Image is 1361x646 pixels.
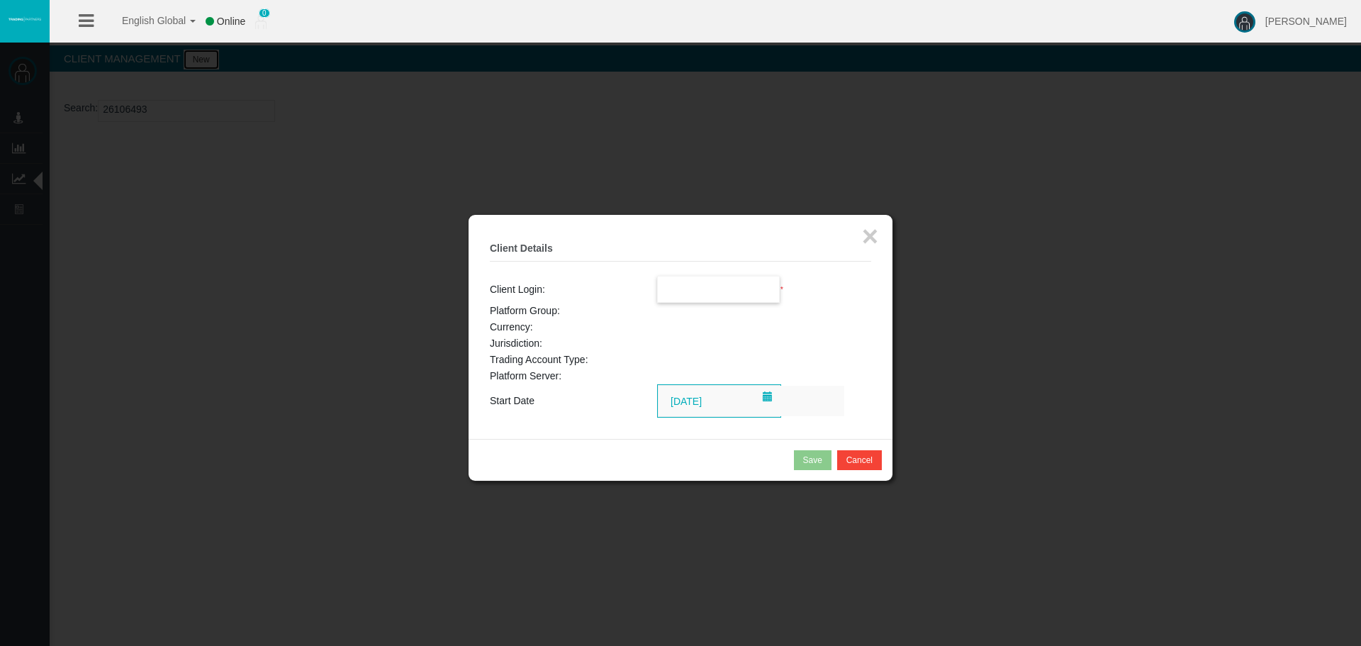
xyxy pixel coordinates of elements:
td: Client Login: [490,276,657,303]
span: Online [217,16,245,27]
td: Platform Group: [490,303,657,319]
td: Platform Server: [490,368,657,384]
span: [PERSON_NAME] [1265,16,1347,27]
td: Start Date [490,384,657,418]
img: user_small.png [255,15,267,29]
b: Client Details [490,243,553,254]
img: logo.svg [7,16,43,22]
td: Trading Account Type: [490,352,657,368]
button: Cancel [837,450,882,470]
td: Jurisdiction: [490,335,657,352]
img: user-image [1234,11,1255,33]
button: × [862,222,878,250]
span: 0 [259,9,270,18]
span: English Global [103,15,186,26]
td: Currency: [490,319,657,335]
